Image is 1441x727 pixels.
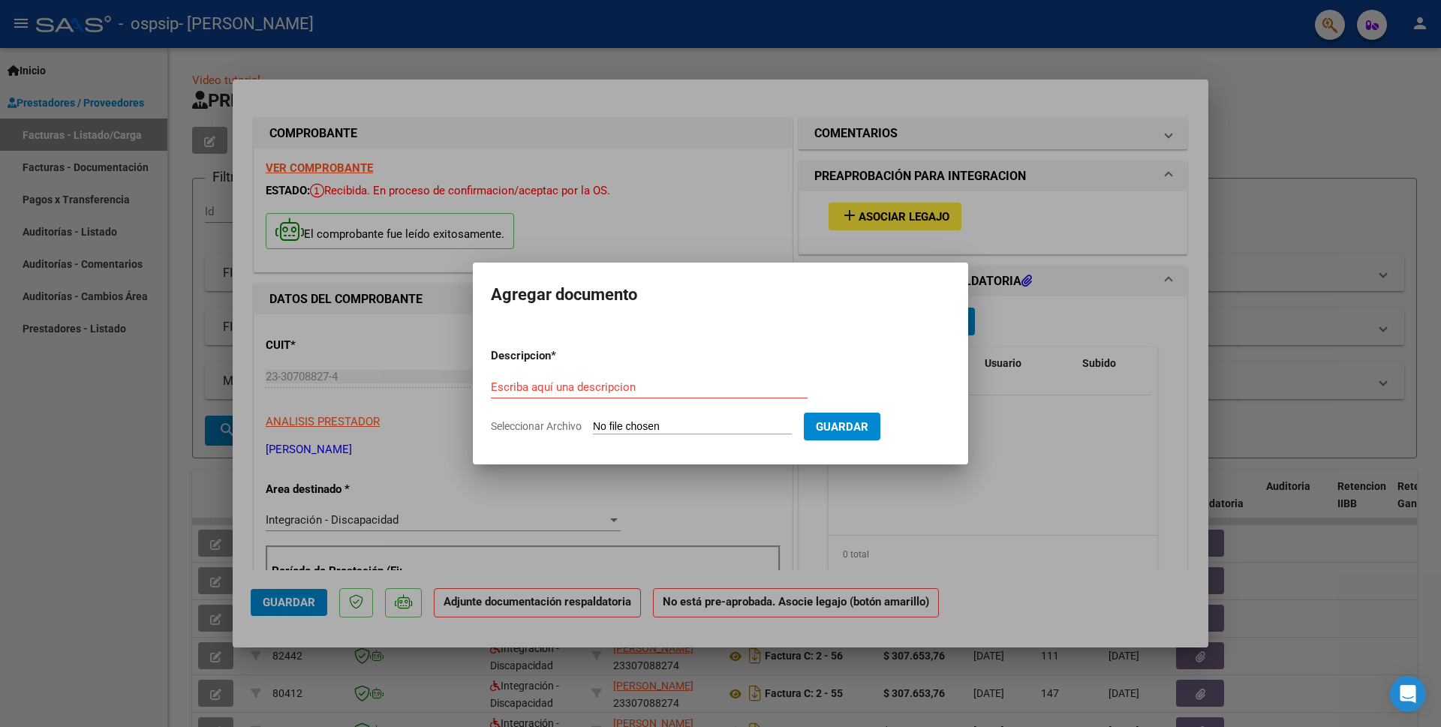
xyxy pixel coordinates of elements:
[491,347,629,365] p: Descripcion
[491,420,582,432] span: Seleccionar Archivo
[816,420,868,434] span: Guardar
[491,281,950,309] h2: Agregar documento
[804,413,880,440] button: Guardar
[1390,676,1426,712] div: Open Intercom Messenger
